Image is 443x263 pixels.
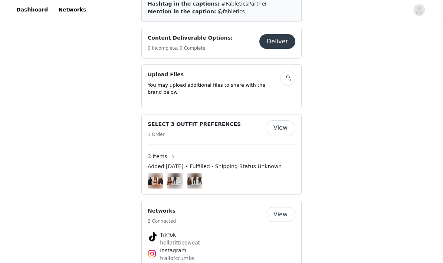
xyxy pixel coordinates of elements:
h5: 0 Incomplete, 0 Complete [148,45,233,52]
span: @fabletics [218,9,245,15]
h4: TikTok [160,232,283,239]
div: avatar [416,4,423,16]
button: View [266,207,295,222]
p: trailofcrumbs [160,255,283,263]
img: Instagram Icon [148,250,157,259]
h4: SELECT 3 OUTFIT PREFERENCES [148,121,241,129]
h4: Upload Files [148,71,280,79]
img: #12 OUTFIT [187,177,202,186]
span: Added [DATE] • Fulfilled - Shipping Status Unknown [148,163,282,171]
h4: Networks [148,207,176,215]
span: #FableticsPartner [221,1,267,7]
span: 3 Items [148,153,167,161]
a: Dashboard [12,1,52,18]
h4: Instagram [160,247,283,255]
div: Content Deliverable Options: [141,28,302,59]
div: SELECT 3 OUTFIT PREFERENCES [141,114,302,195]
img: #17 OUTFIT [148,177,163,186]
button: View [266,121,295,136]
h5: 2 Connected [148,218,176,225]
p: You may upload additional files to share with the brand below. [148,82,280,96]
button: Deliver [259,34,295,49]
span: Hashtag in the captions: [148,1,220,7]
h4: Content Deliverable Options: [148,34,233,42]
img: #13 OUTFIT [167,177,183,186]
span: Mention in the caption: [148,9,216,15]
p: hellatittiesweat [160,239,283,247]
h5: 1 Order [148,131,241,138]
a: Networks [54,1,91,18]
